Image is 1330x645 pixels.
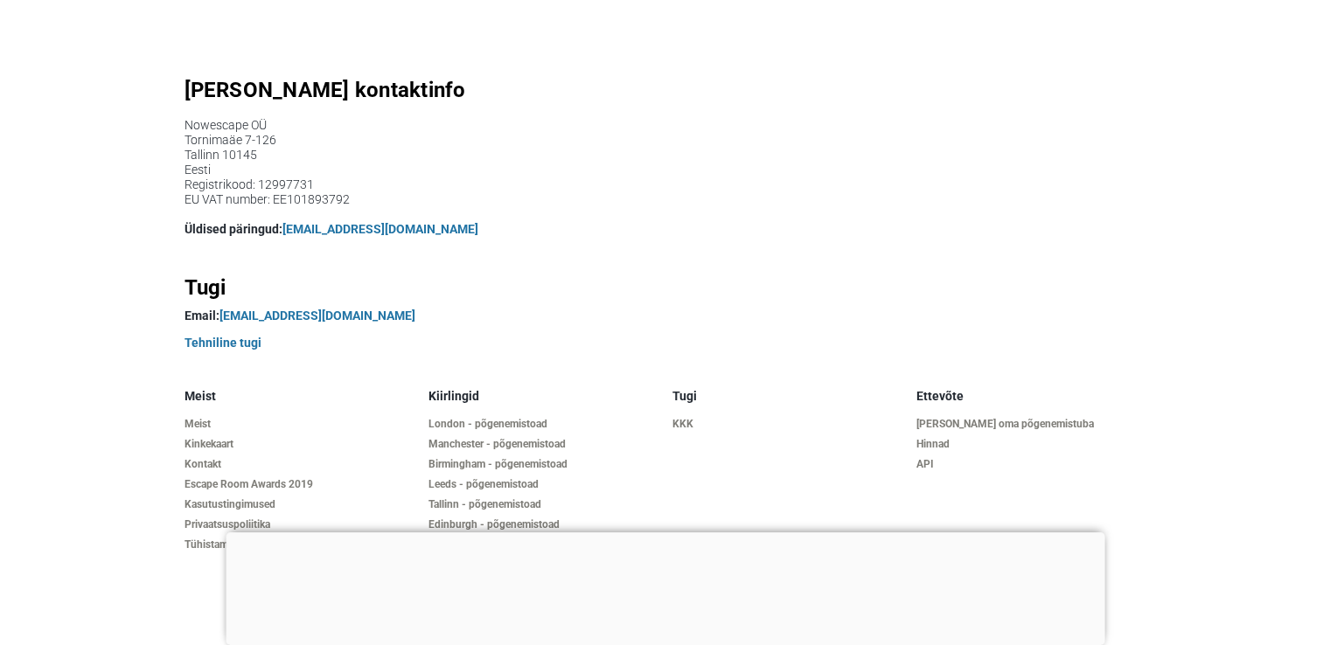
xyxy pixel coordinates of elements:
[185,220,1146,239] p: Üldised päringud:
[428,498,658,511] a: Tallinn - põgenemistoad
[226,532,1104,641] iframe: Advertisement
[428,458,658,471] a: Birmingham - põgenemistoad
[428,418,658,431] a: London - põgenemistoad
[672,418,902,431] a: KKK
[916,389,1146,404] h5: Ettevõte
[185,148,1146,163] li: Tallinn 10145
[185,538,414,551] a: Tühistamispoliitika
[185,177,1146,192] li: Registrikood: 12997731
[428,478,658,491] a: Leeds - põgenemistoad
[185,518,414,531] a: Privaatsuspoliitika
[185,163,1146,177] li: Eesti
[185,307,1146,325] p: Email:
[185,418,414,431] a: Meist
[185,438,414,451] a: Kinkekaart
[428,389,658,404] h5: Kiirlingid
[185,133,1146,148] li: Tornimaäe 7-126
[219,309,415,322] a: [EMAIL_ADDRESS][DOMAIN_NAME]
[672,389,902,404] h5: Tugi
[185,192,1146,207] li: EU VAT number: EE101893792
[185,274,1146,302] h2: Tugi
[916,418,1146,431] a: [PERSON_NAME] oma põgenemistuba
[916,458,1146,471] a: API
[428,438,658,451] a: Manchester - põgenemistoad
[185,478,414,491] a: Escape Room Awards 2019
[916,438,1146,451] a: Hinnad
[282,222,478,236] a: [EMAIL_ADDRESS][DOMAIN_NAME]
[185,118,1146,133] li: Nowescape OÜ
[185,389,414,404] h5: Meist
[185,498,414,511] a: Kasutustingimused
[428,518,658,531] a: Edinburgh - põgenemistoad
[185,458,414,471] a: Kontakt
[185,76,1146,105] h2: [PERSON_NAME] kontaktinfo
[185,336,261,350] a: Tehniline tugi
